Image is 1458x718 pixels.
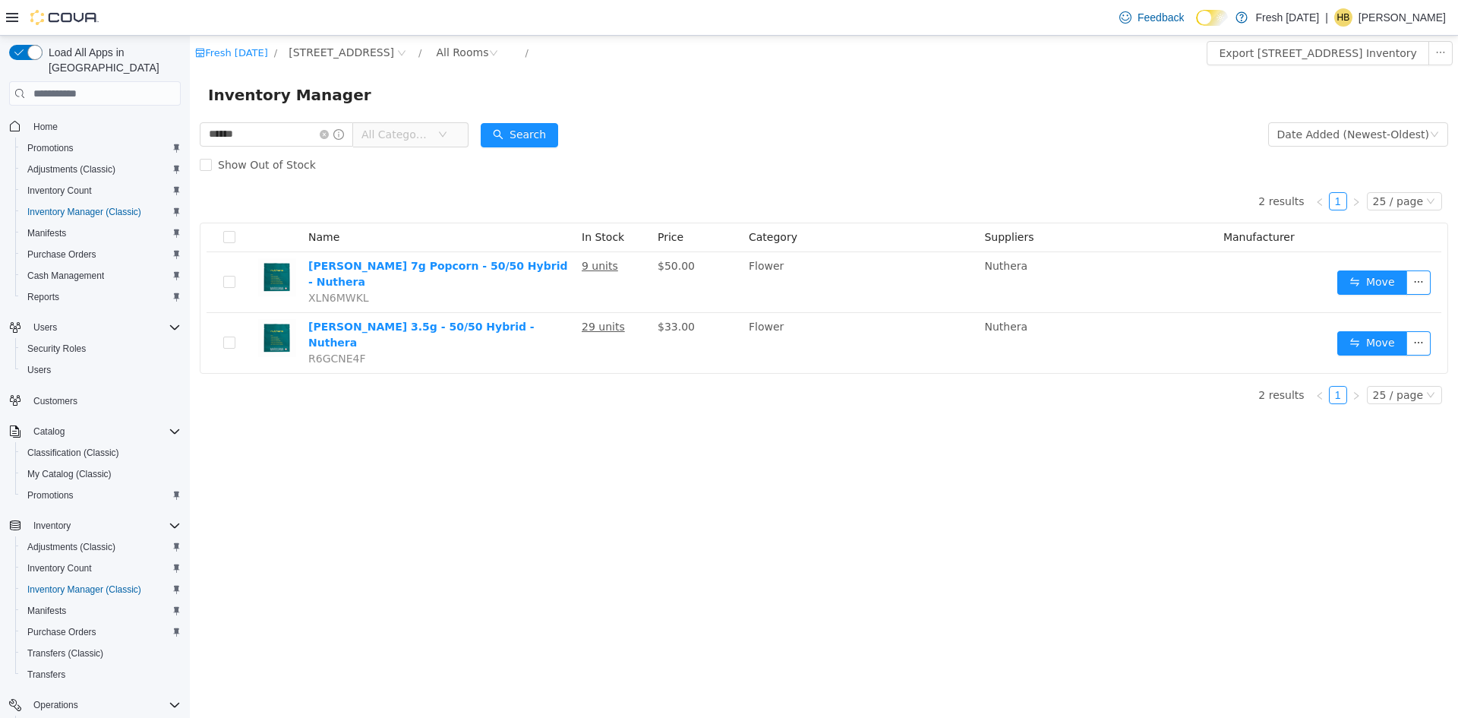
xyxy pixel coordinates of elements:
button: icon: swapMove [1147,296,1217,320]
a: Cash Management [21,267,110,285]
span: Inventory Count [21,182,181,200]
span: All Categories [172,91,241,106]
span: Inventory Manager (Classic) [27,206,141,218]
button: icon: searchSearch [291,87,368,112]
span: $33.00 [468,285,505,297]
button: icon: ellipsis [1217,296,1241,320]
span: Inventory Manager (Classic) [21,203,181,221]
a: Reports [21,288,65,306]
span: Name [118,195,150,207]
span: Customers [33,395,77,407]
a: Classification (Classic) [21,444,125,462]
button: Customers [3,390,187,412]
span: Manufacturer [1034,195,1105,207]
span: Security Roles [27,343,86,355]
a: Manifests [21,224,72,242]
div: All Rooms [246,5,298,28]
span: Reports [27,291,59,303]
button: icon: ellipsis [1217,235,1241,259]
span: Adjustments (Classic) [27,541,115,553]
span: Adjustments (Classic) [21,160,181,179]
li: Next Page [1157,350,1176,368]
div: 25 / page [1183,351,1233,368]
button: Purchase Orders [15,244,187,265]
p: [PERSON_NAME] [1359,8,1446,27]
button: Users [3,317,187,338]
span: Show Out of Stock [22,123,132,135]
button: Export [STREET_ADDRESS] Inventory [1017,5,1239,30]
span: Manifests [21,224,181,242]
button: icon: swapMove [1147,235,1217,259]
a: 1 [1140,351,1157,368]
a: Purchase Orders [21,623,103,641]
span: / [84,11,87,23]
button: Adjustments (Classic) [15,159,187,180]
span: Feedback [1138,10,1184,25]
span: 1407 Cinnamon Hill Lane [99,8,204,25]
td: Flower [553,277,788,337]
span: Users [21,361,181,379]
p: Fresh [DATE] [1255,8,1319,27]
td: Flower [553,217,788,277]
span: Promotions [21,486,181,504]
u: 9 units [392,224,428,236]
button: Inventory Count [15,558,187,579]
button: Home [3,115,187,137]
span: Promotions [27,489,74,501]
span: Adjustments (Classic) [21,538,181,556]
span: Nuthera [794,224,838,236]
a: Home [27,118,64,136]
a: Promotions [21,486,80,504]
span: Purchase Orders [21,245,181,264]
span: Promotions [27,142,74,154]
li: Next Page [1157,157,1176,175]
img: Cova [30,10,99,25]
span: Suppliers [794,195,844,207]
a: icon: shopFresh [DATE] [5,11,78,23]
button: Inventory [27,517,77,535]
i: icon: down [1240,94,1249,105]
button: Inventory Manager (Classic) [15,201,187,223]
li: 2 results [1068,350,1114,368]
button: Operations [3,694,187,716]
a: Promotions [21,139,80,157]
span: Catalog [33,425,65,438]
u: 29 units [392,285,435,297]
span: Users [33,321,57,334]
button: Reports [15,286,187,308]
button: Inventory Manager (Classic) [15,579,187,600]
a: Transfers (Classic) [21,644,109,663]
span: Customers [27,391,181,410]
button: Promotions [15,138,187,159]
span: Nuthera [794,285,838,297]
button: Inventory [3,515,187,536]
li: 1 [1139,350,1157,368]
button: Promotions [15,485,187,506]
li: 2 results [1068,157,1114,175]
button: Catalog [27,422,71,441]
span: In Stock [392,195,434,207]
p: | [1325,8,1328,27]
span: Transfers (Classic) [27,647,103,659]
span: / [335,11,338,23]
li: Previous Page [1121,350,1139,368]
span: Dark Mode [1196,26,1197,27]
i: icon: right [1162,356,1171,365]
button: My Catalog (Classic) [15,463,187,485]
span: Cash Management [21,267,181,285]
img: Drama Queenz 7g Popcorn - 50/50 Hybrid - Nuthera hero shot [68,223,106,261]
a: Security Roles [21,340,92,358]
i: icon: left [1125,162,1135,171]
i: icon: down [248,94,257,105]
img: Drama Queenz 3.5g - 50/50 Hybrid - Nuthera hero shot [68,283,106,321]
button: Transfers (Classic) [15,643,187,664]
button: Security Roles [15,338,187,359]
span: Promotions [21,139,181,157]
button: Manifests [15,600,187,622]
a: Purchase Orders [21,245,103,264]
a: Inventory Manager (Classic) [21,580,147,599]
span: My Catalog (Classic) [21,465,181,483]
button: Adjustments (Classic) [15,536,187,558]
span: Classification (Classic) [21,444,181,462]
i: icon: down [1236,355,1245,365]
